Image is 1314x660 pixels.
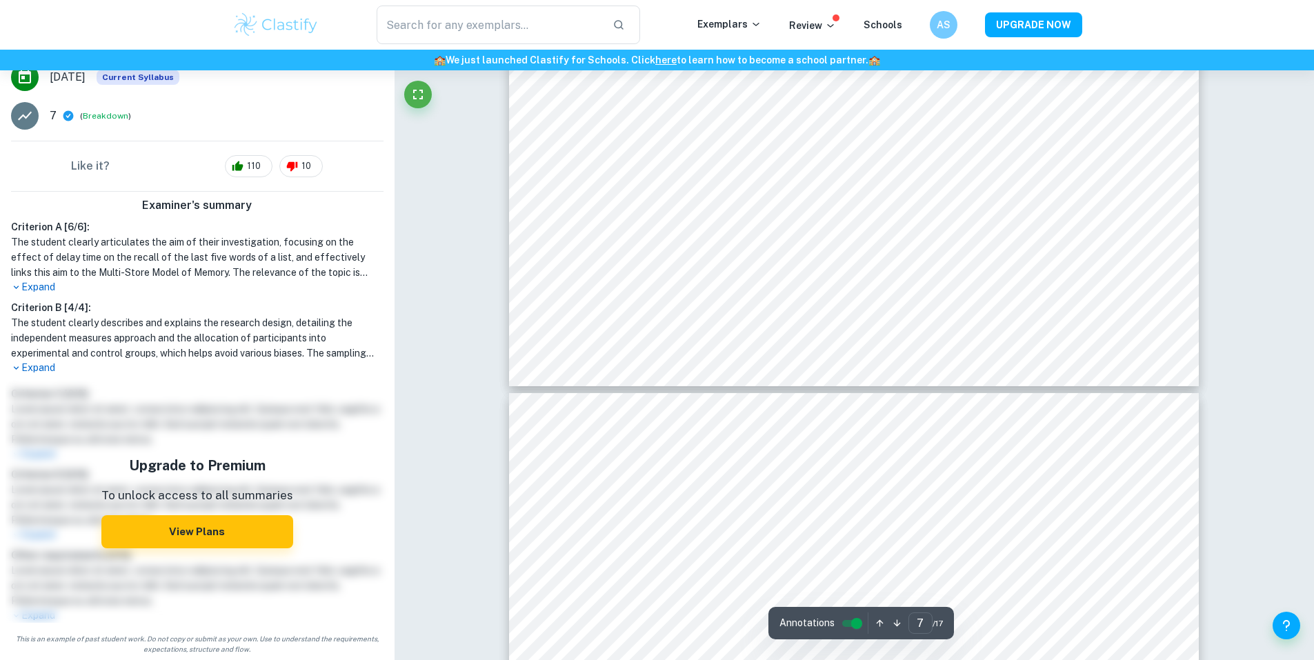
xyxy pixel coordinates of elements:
[225,155,272,177] div: 110
[101,487,293,505] p: To unlock access to all summaries
[6,634,389,654] span: This is an example of past student work. Do not copy or submit as your own. Use to understand the...
[434,54,446,66] span: 🏫
[935,17,951,32] h6: AS
[377,6,602,44] input: Search for any exemplars...
[404,81,432,108] button: Fullscreen
[3,52,1311,68] h6: We just launched Clastify for Schools. Click to learn how to become a school partner.
[80,110,131,123] span: ( )
[930,11,957,39] button: AS
[50,108,57,124] p: 7
[294,159,319,173] span: 10
[97,70,179,85] div: This exemplar is based on the current syllabus. Feel free to refer to it for inspiration/ideas wh...
[985,12,1082,37] button: UPGRADE NOW
[655,54,677,66] a: here
[789,18,836,33] p: Review
[697,17,761,32] p: Exemplars
[83,110,128,122] button: Breakdown
[239,159,268,173] span: 110
[6,197,389,214] h6: Examiner's summary
[864,19,902,30] a: Schools
[232,11,320,39] img: Clastify logo
[279,155,323,177] div: 10
[868,54,880,66] span: 🏫
[11,280,384,294] p: Expand
[11,219,384,234] h6: Criterion A [ 6 / 6 ]:
[101,515,293,548] button: View Plans
[1273,612,1300,639] button: Help and Feedback
[933,617,943,630] span: / 17
[97,70,179,85] span: Current Syllabus
[50,69,86,86] span: [DATE]
[11,300,384,315] h6: Criterion B [ 4 / 4 ]:
[71,158,110,174] h6: Like it?
[11,315,384,361] h1: The student clearly describes and explains the research design, detailing the independent measure...
[779,616,835,630] span: Annotations
[101,455,293,476] h5: Upgrade to Premium
[11,361,384,375] p: Expand
[11,234,384,280] h1: The student clearly articulates the aim of their investigation, focusing on the effect of delay t...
